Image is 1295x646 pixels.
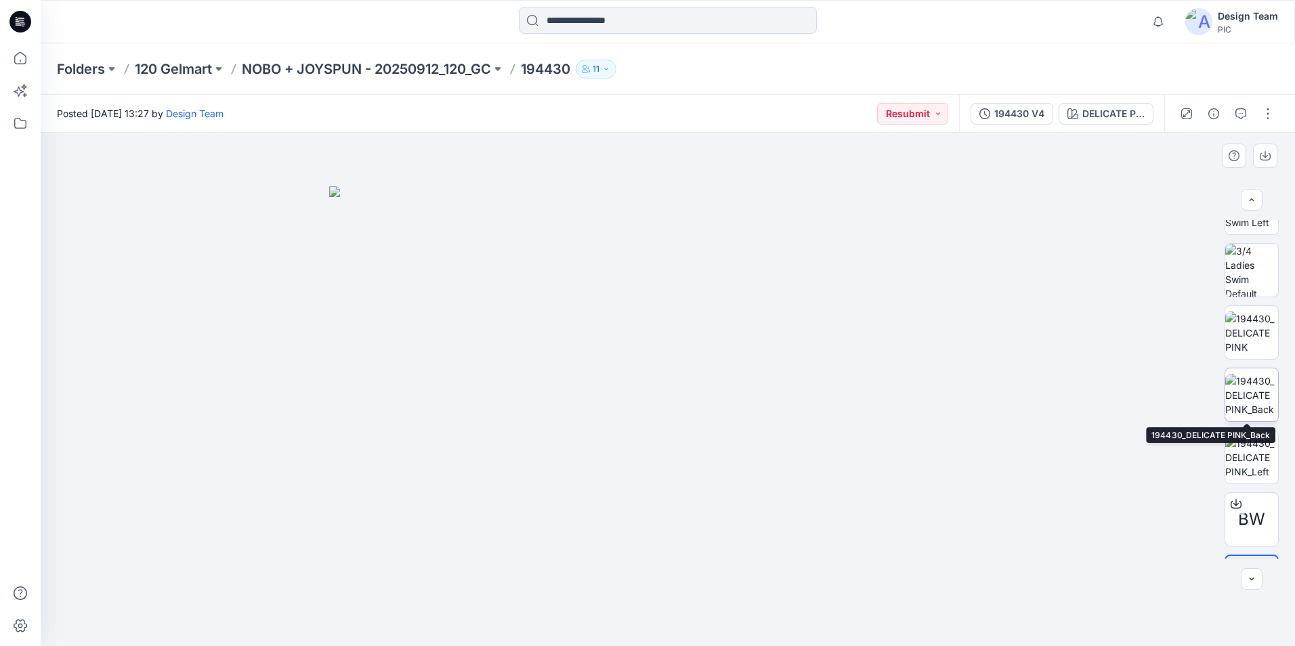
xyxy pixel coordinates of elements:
[1203,103,1225,125] button: Details
[971,103,1053,125] button: 194430 V4
[242,60,491,79] a: NOBO + JOYSPUN - 20250912_120_GC
[1225,374,1278,416] img: 194430_DELICATE PINK_Back
[1218,8,1278,24] div: Design Team
[593,62,599,77] p: 11
[1218,24,1278,35] div: PIC
[1225,311,1278,354] img: 194430_DELICATE PINK
[576,60,616,79] button: 11
[57,106,224,121] span: Posted [DATE] 13:27 by
[1059,103,1153,125] button: DELICATE PINK
[1225,436,1278,479] img: 194430_DELICATE PINK_Left
[57,60,105,79] a: Folders
[521,60,570,79] p: 194430
[166,108,224,119] a: Design Team
[135,60,212,79] a: 120 Gelmart
[1225,244,1278,297] img: 3/4 Ladies Swim Default
[1238,507,1265,532] span: BW
[1082,106,1145,121] div: DELICATE PINK
[994,106,1044,121] div: 194430 V4
[329,186,1006,646] img: eyJhbGciOiJIUzI1NiIsImtpZCI6IjAiLCJzbHQiOiJzZXMiLCJ0eXAiOiJKV1QifQ.eyJkYXRhIjp7InR5cGUiOiJzdG9yYW...
[1185,8,1212,35] img: avatar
